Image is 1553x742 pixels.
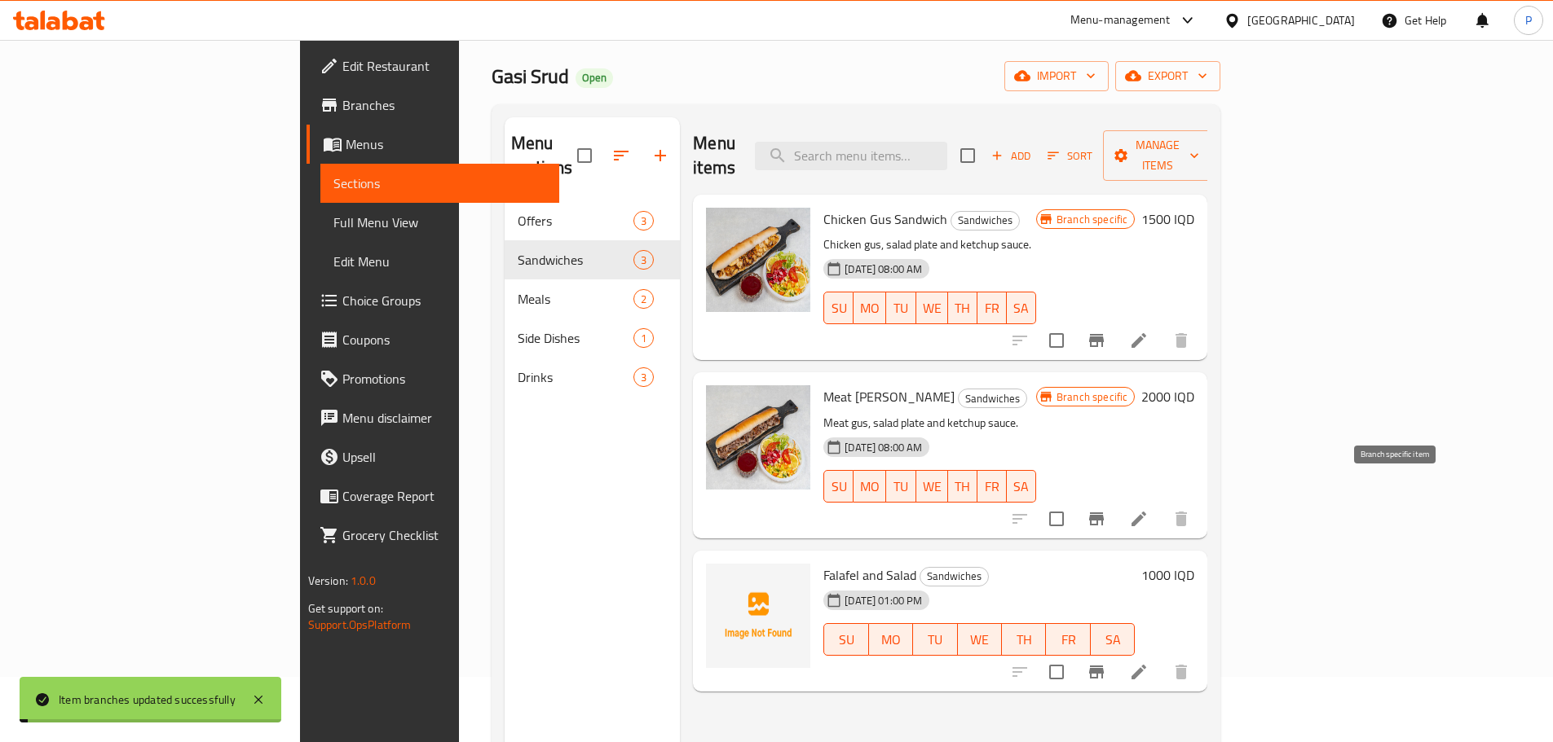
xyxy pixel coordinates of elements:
a: Promotions [307,359,559,398]
span: Side Dishes [518,328,634,348]
a: Choice Groups [307,281,559,320]
div: Sandwiches [951,211,1020,231]
div: items [633,328,654,348]
span: SA [1097,628,1128,652]
div: Item branches updated successfully [59,691,236,709]
a: Sections [320,164,559,203]
span: Drinks [518,367,634,387]
div: Meals2 [505,279,681,318]
span: FR [984,475,1000,498]
button: MO [869,623,913,656]
span: 1 [634,331,653,346]
span: Select all sections [567,138,602,173]
span: Edit Menu [333,252,546,271]
button: WE [916,470,948,503]
button: MO [854,470,886,503]
span: Offers [518,211,634,231]
span: 3 [634,370,653,385]
span: Meals [518,289,634,309]
button: TH [1002,623,1046,656]
button: WE [958,623,1002,656]
button: TU [886,292,915,324]
p: Chicken gus, salad plate and ketchup sauce. [823,235,1036,255]
a: Coupons [307,320,559,359]
a: Edit menu item [1129,331,1149,350]
span: Sandwiches [959,389,1026,408]
span: SU [831,628,862,652]
button: TH [948,292,977,324]
span: [DATE] 08:00 AM [838,440,929,455]
span: Manage items [1116,135,1199,176]
div: Sandwiches [920,567,989,586]
span: Menu disclaimer [342,408,546,428]
span: [DATE] 08:00 AM [838,261,929,277]
span: Falafel and Salad [823,563,916,587]
button: Sort [1043,143,1096,169]
div: [GEOGRAPHIC_DATA] [1247,11,1355,29]
span: P [1525,11,1532,29]
span: 3 [634,252,653,268]
input: search [755,142,947,170]
div: items [633,367,654,387]
button: delete [1162,652,1201,692]
button: MO [854,292,886,324]
span: FR [1052,628,1083,652]
div: Offers3 [505,201,681,240]
a: Menu disclaimer [307,398,559,437]
span: Branch specific [1050,212,1134,227]
span: TU [920,628,951,652]
h2: Menu items [693,131,735,180]
h6: 1000 IQD [1141,564,1194,586]
a: Edit Restaurant [307,46,559,86]
span: Get support on: [308,598,383,619]
span: Sort sections [602,136,641,175]
a: Full Menu View [320,203,559,242]
button: SA [1091,623,1135,656]
span: WE [964,628,995,652]
a: Menus [307,125,559,164]
span: Chicken Gus Sandwich [823,207,947,231]
img: Falafel and Salad [706,564,810,668]
button: TH [948,470,977,503]
div: Sandwiches [518,250,634,270]
span: MO [860,475,880,498]
span: 2 [634,292,653,307]
span: TU [893,296,909,320]
button: WE [916,292,948,324]
span: Add item [985,143,1037,169]
button: SU [823,292,854,324]
a: Grocery Checklist [307,516,559,555]
span: import [1017,66,1096,86]
span: MO [860,296,880,320]
span: TH [955,296,971,320]
button: TU [886,470,915,503]
span: Sandwiches [920,567,988,586]
div: items [633,250,654,270]
button: import [1004,61,1109,91]
p: Meat gus, salad plate and ketchup sauce. [823,413,1036,433]
h6: 1500 IQD [1141,208,1194,231]
div: Sandwiches3 [505,240,681,279]
span: SA [1013,475,1030,498]
a: Support.OpsPlatform [308,614,412,635]
div: items [633,289,654,309]
img: Chicken Gus Sandwich [706,208,810,312]
span: Upsell [342,447,546,467]
span: 1.0.0 [351,570,376,591]
div: Side Dishes1 [505,318,681,358]
button: SU [823,623,868,656]
a: Edit menu item [1129,509,1149,529]
h6: 2000 IQD [1141,385,1194,408]
a: Edit menu item [1129,662,1149,682]
button: Branch-specific-item [1077,652,1116,692]
button: FR [977,470,1007,503]
span: SA [1013,296,1030,320]
span: Select section [951,138,985,173]
div: Menu-management [1070,11,1171,30]
button: FR [1046,623,1090,656]
a: Coverage Report [307,476,559,516]
button: Add section [641,136,680,175]
span: TU [893,475,909,498]
button: delete [1162,499,1201,538]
